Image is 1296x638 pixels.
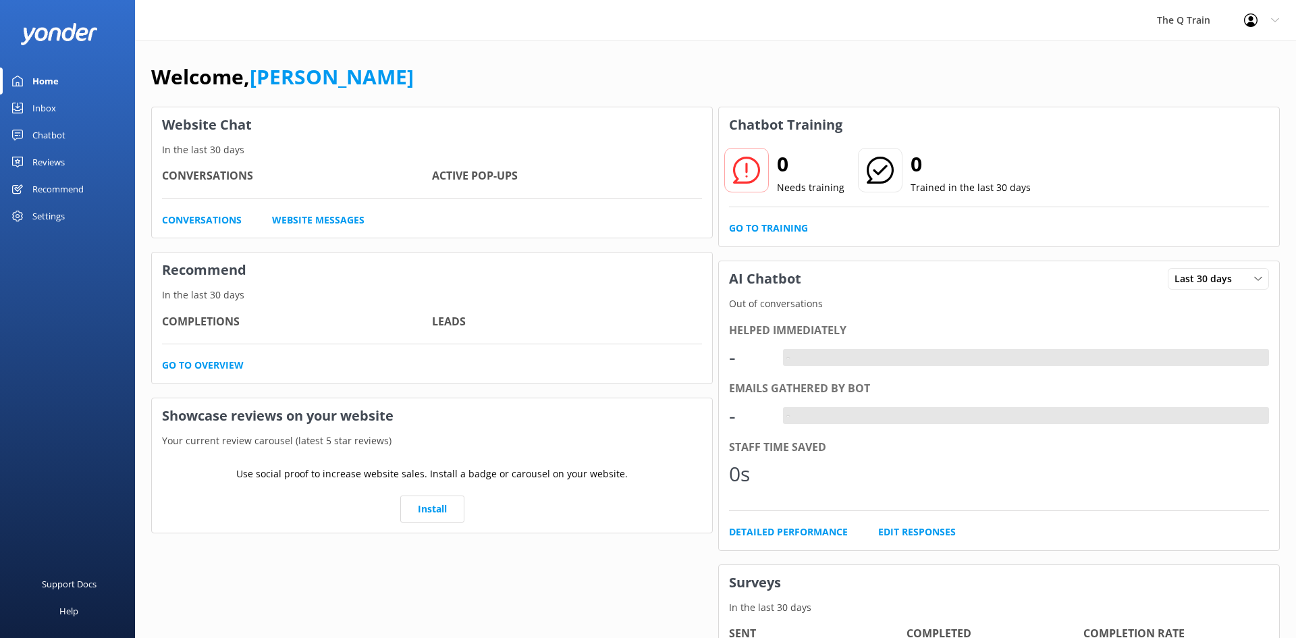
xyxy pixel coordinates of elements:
[719,565,1279,600] h3: Surveys
[32,149,65,176] div: Reviews
[32,122,65,149] div: Chatbot
[152,252,712,288] h3: Recommend
[432,313,702,331] h4: Leads
[719,261,811,296] h3: AI Chatbot
[783,407,793,425] div: -
[729,380,1269,398] div: Emails gathered by bot
[152,433,712,448] p: Your current review carousel (latest 5 star reviews)
[777,148,844,180] h2: 0
[729,400,769,432] div: -
[162,358,244,373] a: Go to overview
[1174,271,1240,286] span: Last 30 days
[729,525,848,539] a: Detailed Performance
[719,600,1279,615] p: In the last 30 days
[729,221,808,236] a: Go to Training
[911,148,1031,180] h2: 0
[162,213,242,228] a: Conversations
[400,496,464,523] a: Install
[152,142,712,157] p: In the last 30 days
[719,107,853,142] h3: Chatbot Training
[783,349,793,367] div: -
[20,23,98,45] img: yonder-white-logo.png
[32,203,65,230] div: Settings
[729,322,1269,340] div: Helped immediately
[432,167,702,185] h4: Active Pop-ups
[250,63,414,90] a: [PERSON_NAME]
[32,68,59,95] div: Home
[152,288,712,302] p: In the last 30 days
[59,597,78,624] div: Help
[162,167,432,185] h4: Conversations
[777,180,844,195] p: Needs training
[32,176,84,203] div: Recommend
[152,107,712,142] h3: Website Chat
[42,570,97,597] div: Support Docs
[719,296,1279,311] p: Out of conversations
[878,525,956,539] a: Edit Responses
[162,313,432,331] h4: Completions
[152,398,712,433] h3: Showcase reviews on your website
[32,95,56,122] div: Inbox
[236,467,628,481] p: Use social proof to increase website sales. Install a badge or carousel on your website.
[911,180,1031,195] p: Trained in the last 30 days
[729,458,769,490] div: 0s
[729,341,769,373] div: -
[272,213,364,228] a: Website Messages
[151,61,414,93] h1: Welcome,
[729,439,1269,456] div: Staff time saved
